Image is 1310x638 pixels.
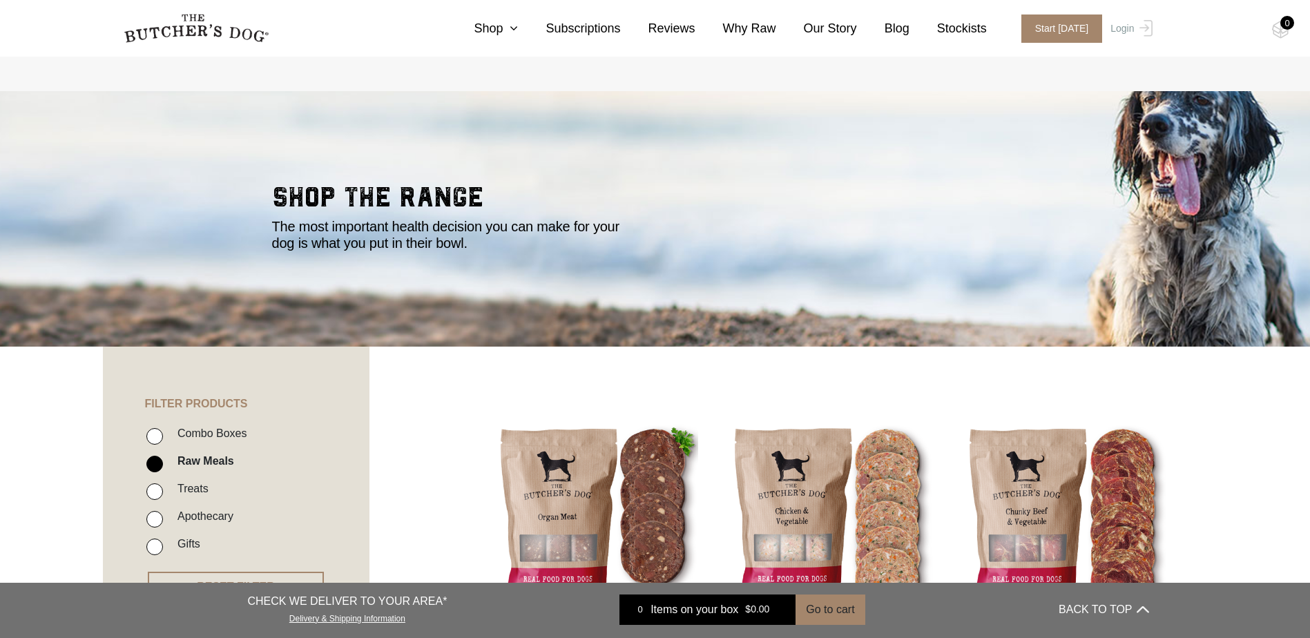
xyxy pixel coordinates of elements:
label: Treats [171,479,209,498]
label: Raw Meals [171,452,234,470]
a: Our Story [776,19,857,38]
label: Combo Boxes [171,424,247,443]
img: Beef Organ Blend [490,416,699,625]
img: TBD_Cart-Empty.png [1272,21,1289,39]
label: Gifts [171,534,200,553]
a: Blog [857,19,909,38]
a: Delivery & Shipping Information [289,610,405,623]
a: Reviews [621,19,695,38]
label: Apothecary [171,507,233,525]
a: Why Raw [695,19,776,38]
button: RESET FILTER [148,572,324,602]
a: Shop [446,19,518,38]
a: Subscriptions [518,19,620,38]
span: Start [DATE] [1021,14,1103,43]
p: CHECK WE DELIVER TO YOUR AREA* [247,593,447,610]
h2: shop the range [272,184,1039,218]
span: Items on your box [651,601,738,618]
img: Chicken and Vegetables [724,416,933,625]
div: 0 [1280,16,1294,30]
a: Login [1107,14,1152,43]
span: $ [745,604,751,615]
img: Chunky Beef and Vegetables [959,416,1168,625]
h4: FILTER PRODUCTS [103,347,369,410]
button: Go to cart [796,594,865,625]
p: The most important health decision you can make for your dog is what you put in their bowl. [272,218,638,251]
a: 0 Items on your box $0.00 [619,594,796,625]
button: BACK TO TOP [1059,593,1148,626]
a: Start [DATE] [1008,14,1108,43]
bdi: 0.00 [745,604,769,615]
div: 0 [630,603,651,617]
a: Stockists [909,19,987,38]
